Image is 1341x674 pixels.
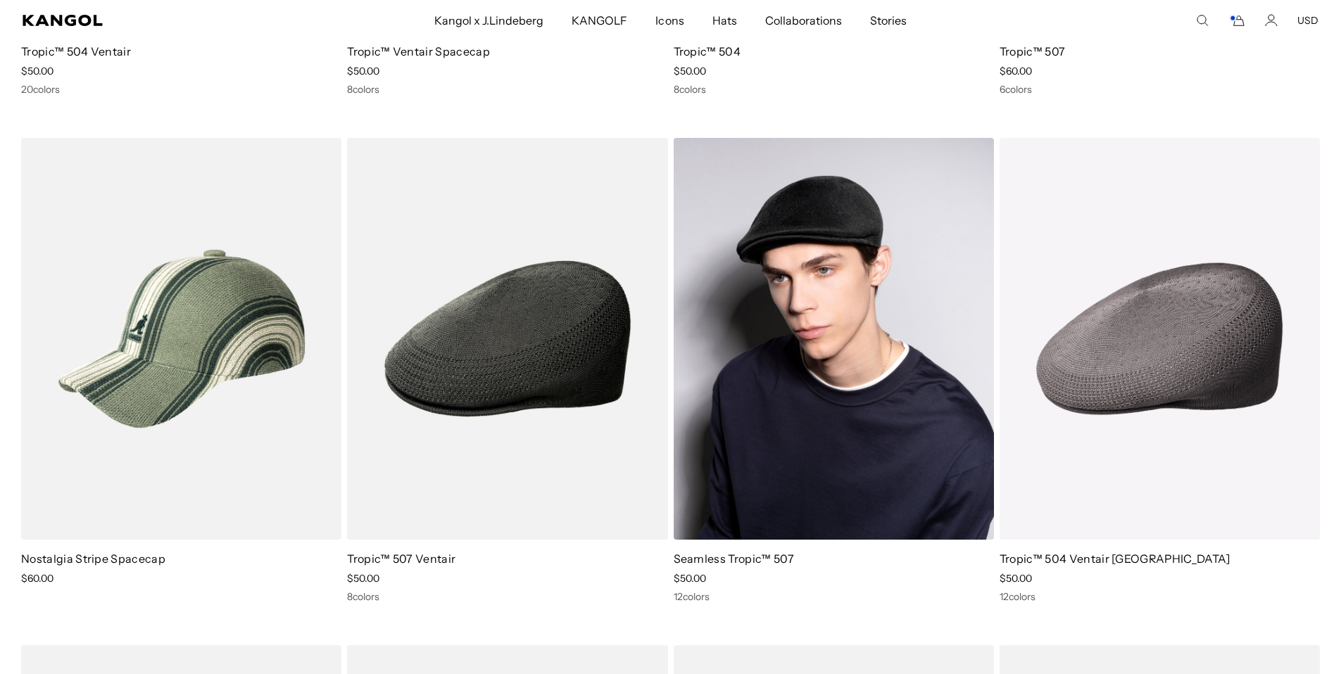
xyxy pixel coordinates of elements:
[347,590,667,603] div: 8 colors
[674,83,994,96] div: 8 colors
[1196,14,1209,27] summary: Search here
[21,572,53,585] span: $60.00
[1000,83,1320,96] div: 6 colors
[1000,552,1230,566] a: Tropic™ 504 Ventair [GEOGRAPHIC_DATA]
[674,138,994,540] img: Seamless Tropic™ 507
[674,572,706,585] span: $50.00
[674,552,794,566] a: Seamless Tropic™ 507
[21,65,53,77] span: $50.00
[347,65,379,77] span: $50.00
[1265,14,1278,27] a: Account
[347,44,490,58] a: Tropic™ Ventair Spacecap
[21,138,341,540] img: Nostalgia Stripe Spacecap
[1228,14,1245,27] button: Cart
[23,15,287,26] a: Kangol
[347,572,379,585] span: $50.00
[1000,572,1032,585] span: $50.00
[1000,44,1066,58] a: Tropic™ 507
[1000,65,1032,77] span: $60.00
[21,552,165,566] a: Nostalgia Stripe Spacecap
[347,552,455,566] a: Tropic™ 507 Ventair
[674,590,994,603] div: 12 colors
[674,44,741,58] a: Tropic™ 504
[347,83,667,96] div: 8 colors
[21,44,131,58] a: Tropic™ 504 Ventair
[347,138,667,540] img: Tropic™ 507 Ventair
[21,83,341,96] div: 20 colors
[674,65,706,77] span: $50.00
[1000,138,1320,540] img: Tropic™ 504 Ventair USA
[1297,14,1318,27] button: USD
[1000,590,1320,603] div: 12 colors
